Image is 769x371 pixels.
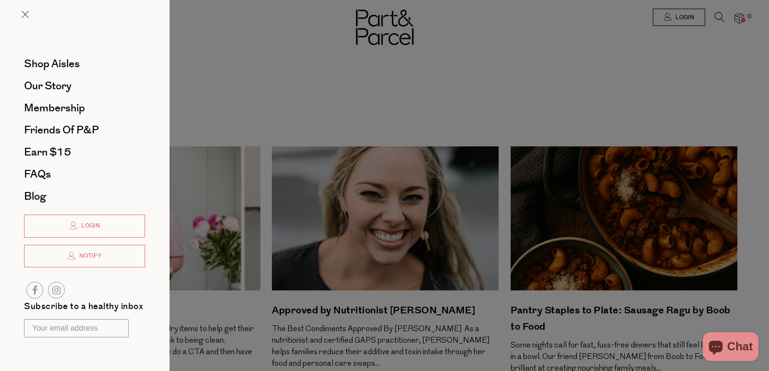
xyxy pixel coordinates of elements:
[24,78,72,94] span: Our Story
[24,56,80,72] span: Shop Aisles
[24,144,71,160] span: Earn $15
[77,252,101,260] span: Notify
[79,222,100,230] span: Login
[24,302,143,314] label: Subscribe to a healthy inbox
[24,191,145,202] a: Blog
[24,189,46,204] span: Blog
[24,215,145,238] a: Login
[24,147,145,157] a: Earn $15
[24,81,145,91] a: Our Story
[24,59,145,69] a: Shop Aisles
[24,100,85,116] span: Membership
[24,103,145,113] a: Membership
[24,319,129,337] input: Your email address
[24,245,145,268] a: Notify
[700,332,761,363] inbox-online-store-chat: Shopify online store chat
[24,167,51,182] span: FAQs
[24,169,145,180] a: FAQs
[24,122,99,138] span: Friends of P&P
[24,125,145,135] a: Friends of P&P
